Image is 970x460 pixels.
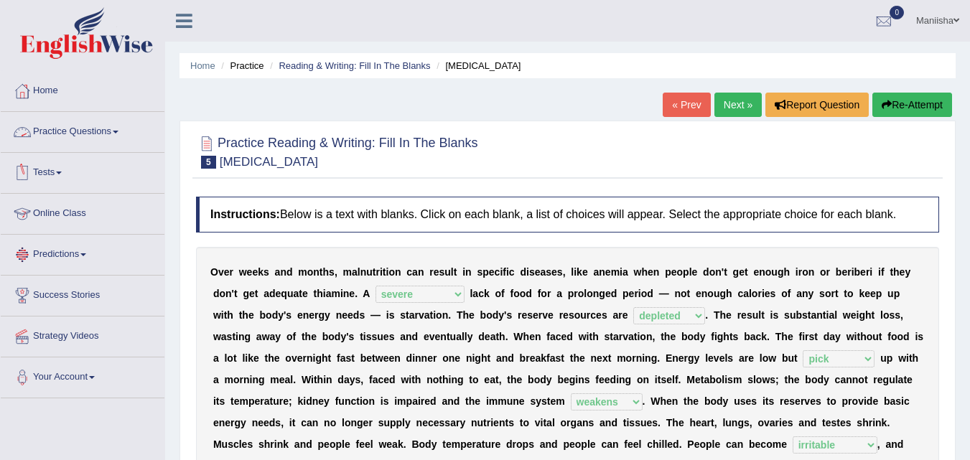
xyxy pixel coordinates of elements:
b: a [743,288,749,299]
b: a [540,266,546,278]
b: t [299,288,302,299]
b: b [480,309,487,321]
b: v [419,309,424,321]
b: o [752,288,758,299]
b: o [681,288,687,299]
b: u [580,309,587,321]
b: ' [232,288,234,299]
b: c [590,309,596,321]
li: [MEDICAL_DATA] [433,59,521,72]
a: Practice Questions [1,112,164,148]
b: e [224,266,230,278]
b: e [434,266,439,278]
b: e [247,266,253,278]
b: o [587,288,593,299]
b: y [278,309,284,321]
b: o [765,266,772,278]
b: T [714,309,720,321]
b: i [340,288,343,299]
b: e [900,266,905,278]
b: e [342,309,348,321]
b: o [847,288,854,299]
b: t [687,288,691,299]
b: T [457,309,463,321]
b: i [500,266,503,278]
b: s [439,266,445,278]
b: r [538,309,542,321]
b: d [647,288,653,299]
b: y [498,309,504,321]
b: g [778,266,784,278]
b: o [388,266,395,278]
b: n [225,288,232,299]
b: o [436,309,442,321]
a: « Prev [663,93,710,117]
a: Predictions [1,235,164,271]
b: t [314,288,317,299]
b: o [520,288,526,299]
b: o [578,288,584,299]
b: s [329,266,335,278]
b: e [348,309,353,321]
b: r [798,266,802,278]
b: t [844,288,847,299]
b: e [648,266,653,278]
b: Instructions: [210,208,280,220]
b: ' [722,266,724,278]
b: s [747,309,752,321]
b: s [477,266,482,278]
b: e [551,266,557,278]
b: e [276,288,281,299]
b: e [629,288,635,299]
b: o [802,266,808,278]
b: o [641,288,648,299]
b: r [826,266,830,278]
b: a [556,288,562,299]
b: c [478,288,484,299]
b: t [724,266,727,278]
b: e [739,266,745,278]
b: e [252,266,258,278]
b: d [272,309,279,321]
b: h [462,309,469,321]
b: p [482,266,489,278]
b: f [538,288,541,299]
b: t [745,266,748,278]
b: d [269,288,276,299]
b: i [796,266,798,278]
b: o [266,309,272,321]
b: t [890,266,893,278]
b: y [808,288,814,299]
a: Success Stories [1,276,164,311]
b: h [641,266,648,278]
b: n [343,288,350,299]
b: u [714,288,720,299]
a: Reading & Writing: Fill In The Blanks [279,60,430,71]
b: t [383,266,386,278]
li: Practice [218,59,264,72]
b: t [406,309,409,321]
b: p [876,288,882,299]
b: e [596,309,602,321]
b: a [796,288,802,299]
b: ' [504,309,506,321]
b: a [409,309,415,321]
b: s [819,288,825,299]
b: g [719,288,726,299]
b: b [854,266,861,278]
b: g [733,266,740,278]
b: e [548,309,554,321]
b: r [847,266,851,278]
small: [MEDICAL_DATA] [220,155,318,169]
b: f [881,266,885,278]
b: h [317,288,323,299]
b: u [771,266,778,278]
h4: Below is a text with blanks. Click on each blank, a list of choices will appear. Select the appro... [196,197,939,233]
b: v [542,309,548,321]
b: l [470,288,472,299]
b: l [358,266,360,278]
b: r [757,288,761,299]
b: s [546,266,551,278]
b: e [692,266,698,278]
b: o [781,288,788,299]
